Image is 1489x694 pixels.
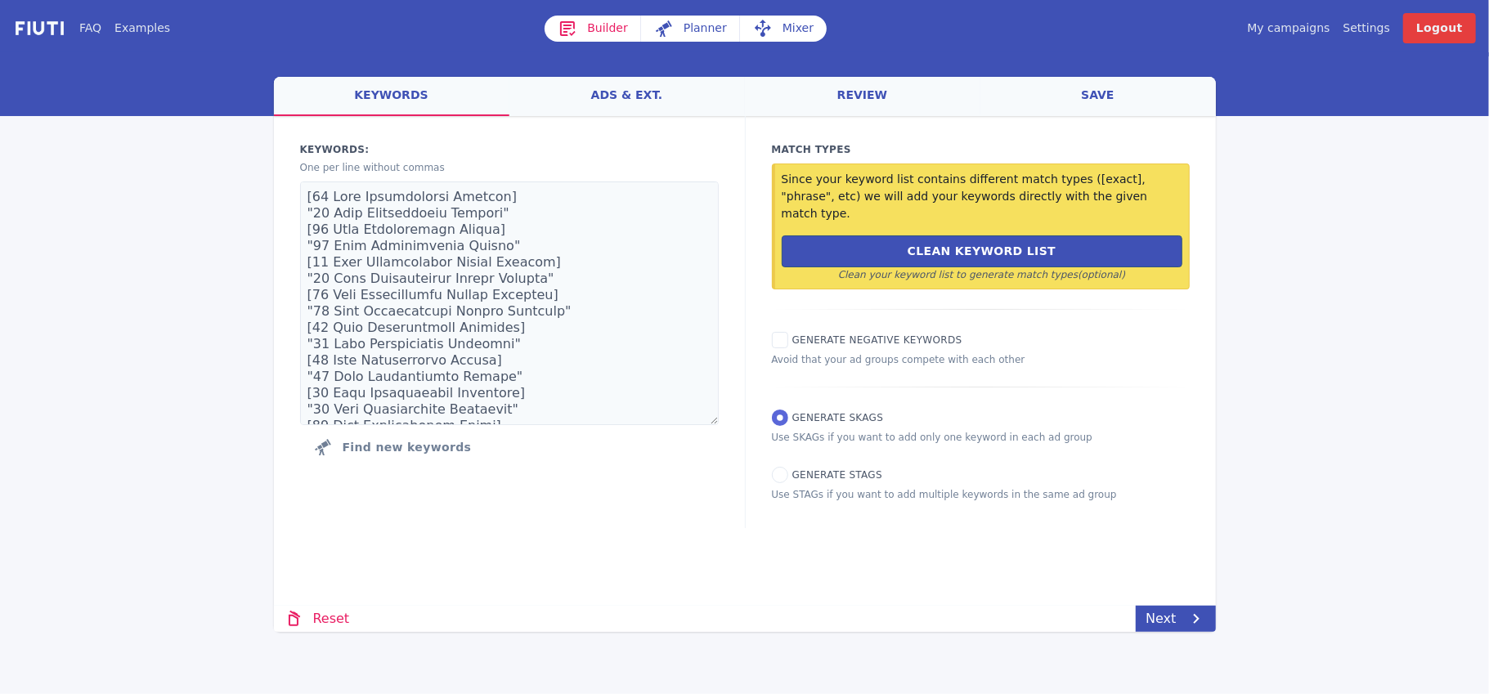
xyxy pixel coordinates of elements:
[792,412,884,423] span: Generate SKAGs
[13,19,66,38] img: f731f27.png
[300,160,719,175] p: One per line without commas
[114,20,170,37] a: Examples
[980,77,1216,116] a: save
[1078,269,1125,280] span: (optional)
[641,16,740,42] a: Planner
[792,334,962,346] span: Generate Negative keywords
[772,142,1190,157] p: Match Types
[782,267,1182,282] p: Clean your keyword list to generate match types
[545,16,641,42] a: Builder
[772,410,788,426] input: Generate SKAGs
[772,467,788,483] input: Generate STAGs
[772,332,788,348] input: Generate Negative keywords
[1136,606,1215,632] a: Next
[79,20,101,37] a: FAQ
[772,487,1190,502] p: Use STAGs if you want to add multiple keywords in the same ad group
[772,352,1190,367] p: Avoid that your ad groups compete with each other
[1403,13,1476,43] a: Logout
[274,606,360,632] a: Reset
[1247,20,1330,37] a: My campaigns
[509,77,745,116] a: ads & ext.
[300,142,719,157] label: Keywords:
[300,431,485,463] button: Click to find new keywords related to those above
[772,430,1190,445] p: Use SKAGs if you want to add only one keyword in each ad group
[740,16,827,42] a: Mixer
[745,77,980,116] a: review
[782,171,1182,222] p: Since your keyword list contains different match types ([exact], "phrase", etc) we will add your ...
[792,469,882,481] span: Generate STAGs
[274,77,509,116] a: keywords
[1343,20,1390,37] a: Settings
[782,235,1182,267] button: Clean Keyword List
